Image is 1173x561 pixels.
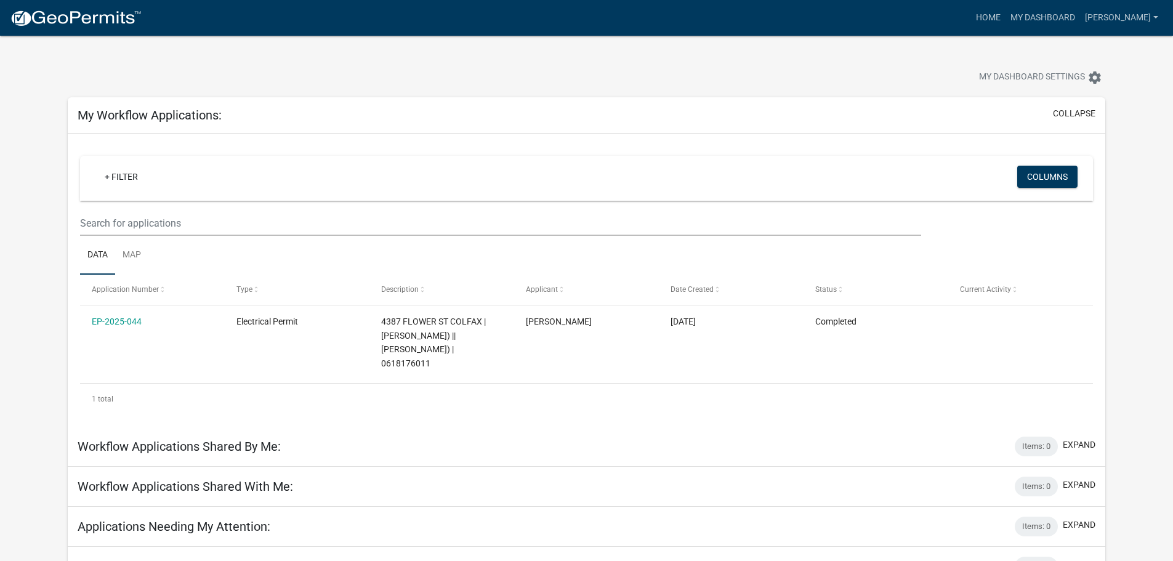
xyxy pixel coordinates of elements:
datatable-header-cell: Applicant [514,275,659,304]
span: Application Number [92,285,159,294]
span: Electrical Permit [236,317,298,326]
div: Items: 0 [1015,477,1058,496]
i: settings [1087,70,1102,85]
span: Status [815,285,837,294]
button: My Dashboard Settingssettings [969,65,1112,89]
h5: Workflow Applications Shared With Me: [78,479,293,494]
a: [PERSON_NAME] [1080,6,1163,30]
datatable-header-cell: Status [803,275,948,304]
h5: Applications Needing My Attention: [78,519,270,534]
div: collapse [68,134,1105,427]
span: Current Activity [960,285,1011,294]
h5: My Workflow Applications: [78,108,222,123]
button: expand [1063,438,1095,451]
a: Map [115,236,148,275]
span: Applicant [526,285,558,294]
input: Search for applications [80,211,921,236]
span: Type [236,285,252,294]
span: 4387 FLOWER ST COLFAX | VERSTEEGH, JEFFREY (Deed) || VERSTEEGH, KATHLEEN (Deed) | 0618176011 [381,317,486,368]
datatable-header-cell: Description [369,275,514,304]
a: + Filter [95,166,148,188]
span: Dawn Hancock [526,317,592,326]
datatable-header-cell: Date Created [659,275,804,304]
span: Date Created [671,285,714,294]
span: 09/12/2025 [671,317,696,326]
a: Data [80,236,115,275]
datatable-header-cell: Type [225,275,369,304]
span: Description [381,285,419,294]
button: expand [1063,519,1095,531]
button: expand [1063,478,1095,491]
div: 1 total [80,384,1093,414]
span: Completed [815,317,857,326]
datatable-header-cell: Current Activity [948,275,1092,304]
div: Items: 0 [1015,437,1058,456]
button: collapse [1053,107,1095,120]
span: My Dashboard Settings [979,70,1085,85]
button: Columns [1017,166,1078,188]
h5: Workflow Applications Shared By Me: [78,439,281,454]
datatable-header-cell: Application Number [80,275,225,304]
a: My Dashboard [1006,6,1080,30]
a: Home [971,6,1006,30]
div: Items: 0 [1015,517,1058,536]
a: EP-2025-044 [92,317,142,326]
